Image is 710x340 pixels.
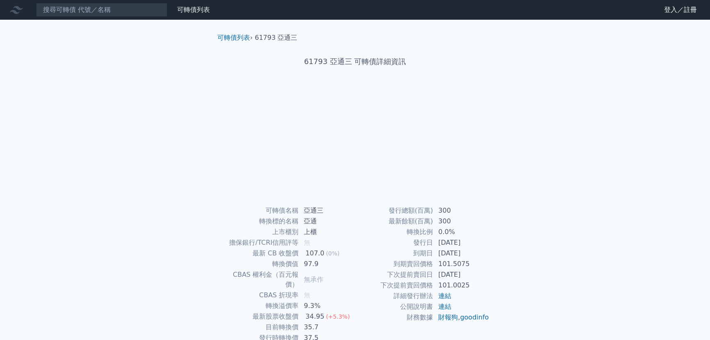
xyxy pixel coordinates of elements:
a: 連結 [438,292,451,300]
td: 最新股票收盤價 [221,311,299,322]
a: 財報狗 [438,313,458,321]
li: › [217,33,253,43]
td: 9.3% [299,301,355,311]
td: , [433,312,489,323]
td: 101.5075 [433,259,489,269]
span: (+5.3%) [326,313,350,320]
td: 上市櫃別 [221,227,299,237]
td: 轉換比例 [355,227,433,237]
div: 34.95 [304,312,326,322]
td: [DATE] [433,269,489,280]
li: 61793 亞通三 [255,33,298,43]
div: 107.0 [304,248,326,258]
td: 可轉債名稱 [221,205,299,216]
a: 可轉債列表 [217,34,250,41]
td: 35.7 [299,322,355,333]
td: 下次提前賣回價格 [355,280,433,291]
td: 97.9 [299,259,355,269]
td: 到期賣回價格 [355,259,433,269]
td: 300 [433,216,489,227]
td: 101.0025 [433,280,489,291]
td: 發行總額(百萬) [355,205,433,216]
td: [DATE] [433,248,489,259]
td: 詳細發行辦法 [355,291,433,301]
td: 轉換標的名稱 [221,216,299,227]
input: 搜尋可轉債 代號／名稱 [36,3,167,17]
td: 最新餘額(百萬) [355,216,433,227]
td: 公開說明書 [355,301,433,312]
span: 無承作 [304,276,323,283]
td: 上櫃 [299,227,355,237]
span: 無 [304,291,310,299]
td: 發行日 [355,237,433,248]
a: 可轉債列表 [177,6,210,14]
td: 到期日 [355,248,433,259]
td: 轉換溢價率 [221,301,299,311]
td: 下次提前賣回日 [355,269,433,280]
td: 亞通三 [299,205,355,216]
a: 登入／註冊 [658,3,703,16]
td: 300 [433,205,489,216]
td: 亞通 [299,216,355,227]
a: goodinfo [460,313,489,321]
h1: 61793 亞通三 可轉債詳細資訊 [211,56,499,67]
td: 目前轉換價 [221,322,299,333]
td: 0.0% [433,227,489,237]
td: 最新 CB 收盤價 [221,248,299,259]
td: CBAS 權利金（百元報價） [221,269,299,290]
span: 無 [304,239,310,246]
span: (0%) [326,250,339,257]
td: 轉換價值 [221,259,299,269]
td: 財務數據 [355,312,433,323]
a: 連結 [438,303,451,310]
td: [DATE] [433,237,489,248]
td: CBAS 折現率 [221,290,299,301]
td: 擔保銀行/TCRI信用評等 [221,237,299,248]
